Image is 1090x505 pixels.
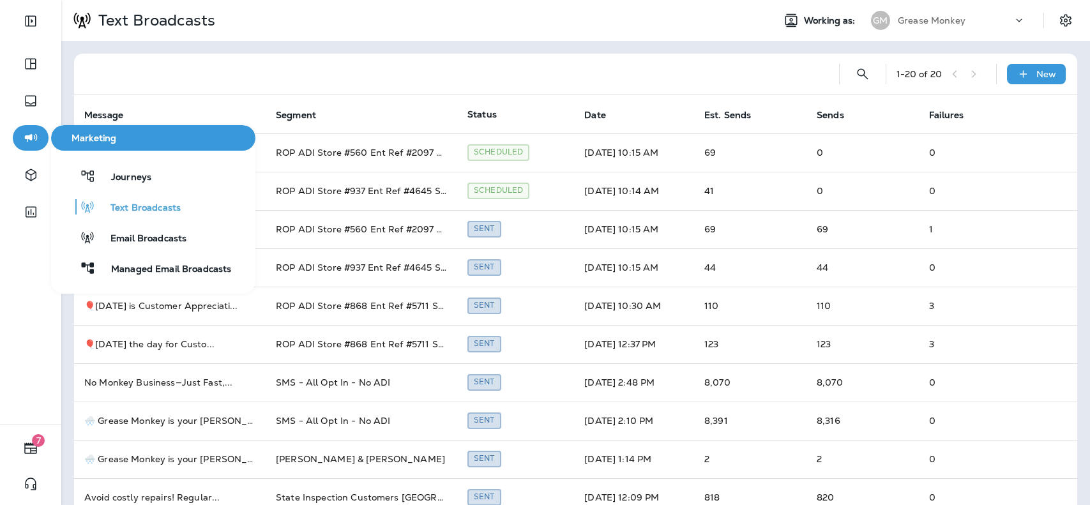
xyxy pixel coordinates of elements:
span: Working as: [804,15,858,26]
button: Managed Email Broadcasts [51,255,255,281]
span: Created by Brian Clark [467,260,501,272]
span: Est. Sends [704,110,751,121]
td: [DATE] 10:14 AM [574,172,694,210]
td: 110 [694,287,806,325]
td: 🌨️ Grease Monkey is your [PERSON_NAME] ... [74,440,266,478]
td: SMS - All Opt In - No ADI [266,402,457,440]
span: Status [467,109,497,120]
span: Created by Dave Kelly [467,452,501,464]
span: Email Broadcasts [95,233,186,245]
td: 123 [806,325,919,363]
span: Marketing [56,133,250,144]
div: 1 - 20 of 20 [897,69,942,79]
td: 41 [694,172,806,210]
td: [DATE] 2:10 PM [574,402,694,440]
td: [PERSON_NAME] & [PERSON_NAME] [266,440,457,478]
div: Sent [467,412,501,428]
p: Text Broadcasts [93,11,215,30]
button: Marketing [51,125,255,151]
td: 0 [919,402,1033,440]
div: Scheduled [467,144,529,160]
td: 0 [919,172,1033,210]
td: 0 [919,133,1033,172]
div: Sent [467,489,501,505]
td: 2 [694,440,806,478]
div: Scheduled [467,183,529,199]
span: Created by Brian Clark [467,299,501,310]
div: GM [871,11,890,30]
td: 1 [919,210,1033,248]
td: 44 [694,248,806,287]
td: 🌨️ Grease Monkey is your [PERSON_NAME] ... [74,402,266,440]
div: Sent [467,298,501,313]
button: Text Broadcasts [51,194,255,220]
div: Sent [467,374,501,390]
td: ROP ADI Store #937 Ent Ref #4645 SMS [266,172,457,210]
td: 69 [694,133,806,172]
span: Journeys [96,172,151,184]
span: Created by Brian Clark [467,337,501,349]
span: Created by Brian Clark [467,146,529,157]
td: 110 [806,287,919,325]
button: Email Broadcasts [51,225,255,250]
td: 0 [919,440,1033,478]
p: New [1036,69,1056,79]
td: [DATE] 10:15 AM [574,248,694,287]
td: [DATE] 10:30 AM [574,287,694,325]
span: Failures [929,110,964,121]
span: Created by Brian Clark [467,414,501,425]
td: [DATE] 10:15 AM [574,210,694,248]
td: ROP ADI Store #560 Ent Ref #2097 SMS [266,133,457,172]
span: Sends [817,110,844,121]
td: 8,070 [806,363,919,402]
td: [DATE] 2:48 PM [574,363,694,402]
td: 44 [806,248,919,287]
td: 0 [806,133,919,172]
span: Segment [276,110,316,121]
p: Grease Monkey [898,15,965,26]
span: 7 [32,434,45,447]
td: 8,316 [806,402,919,440]
td: 0 [806,172,919,210]
span: Message [84,110,123,121]
td: [DATE] 10:15 AM [574,133,694,172]
button: Journeys [51,163,255,189]
td: 🎈[DATE] is Customer Appreciati ... [74,287,266,325]
td: 8,391 [694,402,806,440]
td: 🎈[DATE] the day for Custo ... [74,325,266,363]
span: Text Broadcasts [95,202,181,215]
td: 2 [806,440,919,478]
span: Created by Brian Clark [467,490,501,502]
button: Search Text Broadcasts [850,61,875,87]
td: ROP ADI Store #560 Ent Ref #2097 SMS [266,210,457,248]
button: Expand Sidebar [13,8,49,34]
td: ROP ADI Store #868 Ent Ref #5711 SMS [266,287,457,325]
div: Sent [467,336,501,352]
td: 69 [806,210,919,248]
td: 123 [694,325,806,363]
td: [DATE] 1:14 PM [574,440,694,478]
td: No Monkey Business—Just Fast, ... [74,363,266,402]
td: ROP ADI Store #868 Ent Ref #5711 SMS [266,325,457,363]
td: 69 [694,210,806,248]
td: 0 [919,363,1033,402]
td: SMS - All Opt In - No ADI [266,363,457,402]
div: Sent [467,451,501,467]
div: Sent [467,259,501,275]
span: Created by Brian Clark [467,184,529,195]
div: Sent [467,221,501,237]
td: 8,070 [694,363,806,402]
button: Settings [1054,9,1077,32]
td: [DATE] 12:37 PM [574,325,694,363]
span: Managed Email Broadcasts [96,264,231,276]
td: 3 [919,287,1033,325]
span: Created by Brian Clark [467,222,501,234]
span: Date [584,110,606,121]
td: 0 [919,248,1033,287]
td: ROP ADI Store #937 Ent Ref #4645 SMS [266,248,457,287]
td: 3 [919,325,1033,363]
span: Created by Brian Clark [467,375,501,387]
